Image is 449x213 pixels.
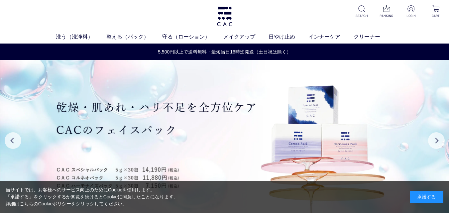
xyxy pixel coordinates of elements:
a: 守る（ローション） [162,33,223,41]
a: 5,500円以上で送料無料・最短当日16時迄発送（土日祝は除く） [0,49,449,55]
a: インナーケア [308,33,354,41]
button: Previous [5,132,21,149]
a: SEARCH [354,5,370,18]
a: メイクアップ [223,33,269,41]
p: CART [428,13,444,18]
div: 当サイトでは、お客様へのサービス向上のためにCookieを使用します。 「承諾する」をクリックするか閲覧を続けるとCookieに同意したことになります。 詳細はこちらの をクリックしてください。 [6,186,178,207]
p: RANKING [379,13,394,18]
a: クリーナー [354,33,393,41]
a: LOGIN [403,5,419,18]
a: 日やけ止め [269,33,308,41]
a: 洗う（洗浄料） [56,33,106,41]
p: SEARCH [354,13,370,18]
a: 整える（パック） [106,33,162,41]
img: logo [216,7,233,26]
a: RANKING [379,5,394,18]
p: LOGIN [403,13,419,18]
button: Next [428,132,445,149]
a: CART [428,5,444,18]
div: 承諾する [410,191,443,203]
a: Cookieポリシー [38,201,71,206]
